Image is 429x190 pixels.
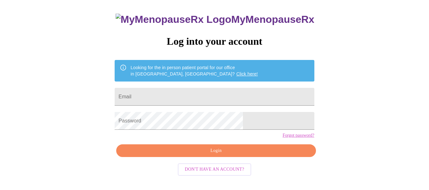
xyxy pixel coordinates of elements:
[116,14,231,25] img: MyMenopauseRx Logo
[116,14,314,25] h3: MyMenopauseRx
[185,166,244,174] span: Don't have an account?
[236,71,258,76] a: Click here!
[178,163,251,176] button: Don't have an account?
[115,36,314,47] h3: Log into your account
[124,147,308,155] span: Login
[116,144,316,157] button: Login
[176,166,253,172] a: Don't have an account?
[131,62,258,80] div: Looking for the in person patient portal for our office in [GEOGRAPHIC_DATA], [GEOGRAPHIC_DATA]?
[283,133,314,138] a: Forgot password?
